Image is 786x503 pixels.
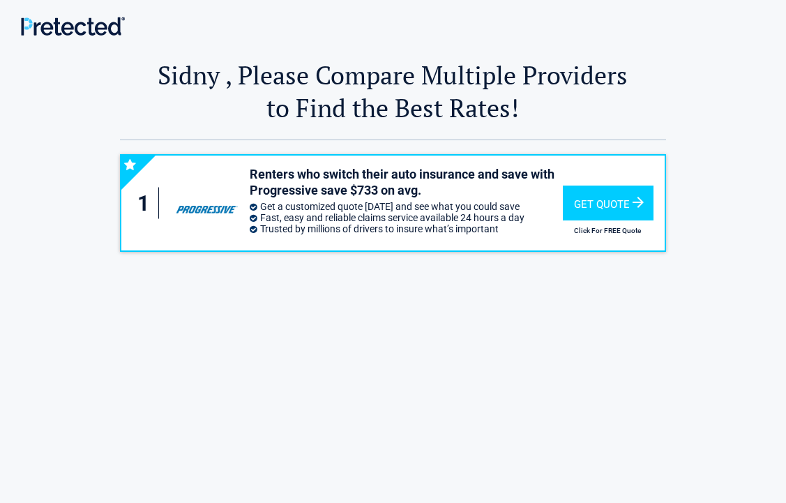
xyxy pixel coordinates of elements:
li: Fast, easy and reliable claims service available 24 hours a day [250,212,563,223]
h2: Click For FREE Quote [563,227,652,234]
h2: Sidny , Please Compare Multiple Providers to Find the Best Rates! [120,59,666,124]
div: Get Quote [563,186,653,220]
li: Get a customized quote [DATE] and see what you could save [250,201,563,212]
img: Main Logo [21,17,125,36]
img: progressive's logo [171,186,243,220]
h3: Renters who switch their auto insurance and save with Progressive save $733 on avg. [250,166,563,199]
li: Trusted by millions of drivers to insure what’s important [250,223,563,234]
div: 1 [135,188,159,219]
